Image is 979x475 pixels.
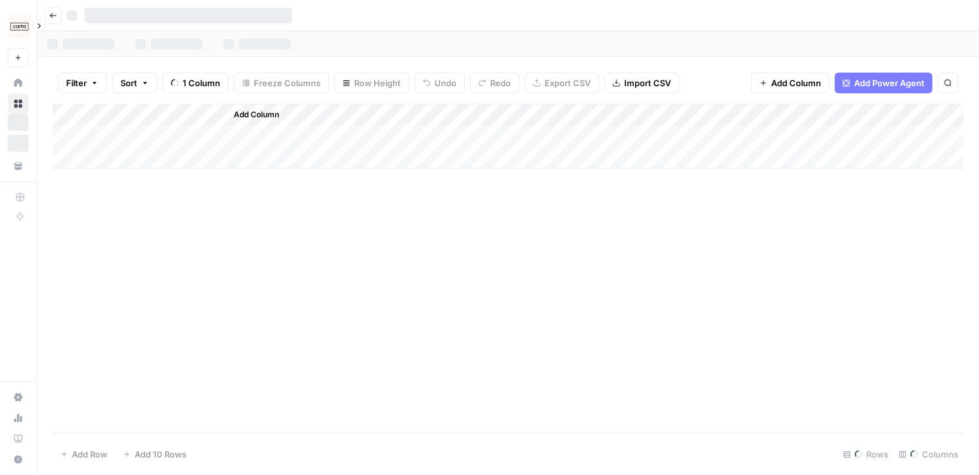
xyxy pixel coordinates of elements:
[8,449,28,470] button: Help + Support
[624,76,671,89] span: Import CSV
[52,444,115,465] button: Add Row
[414,73,465,93] button: Undo
[217,106,284,123] button: Add Column
[854,76,925,89] span: Add Power Agent
[838,444,894,465] div: Rows
[894,444,963,465] div: Columns
[8,10,28,43] button: Workspace: Carta
[115,444,194,465] button: Add 10 Rows
[434,76,456,89] span: Undo
[8,93,28,114] a: Browse
[490,76,511,89] span: Redo
[58,73,107,93] button: Filter
[545,76,591,89] span: Export CSV
[234,73,329,93] button: Freeze Columns
[771,76,821,89] span: Add Column
[8,156,28,176] a: Your Data
[835,73,932,93] button: Add Power Agent
[66,76,87,89] span: Filter
[8,73,28,93] a: Home
[135,448,186,461] span: Add 10 Rows
[183,76,220,89] span: 1 Column
[354,76,401,89] span: Row Height
[8,387,28,408] a: Settings
[8,428,28,449] a: Learning Hub
[163,73,229,93] button: 1 Column
[8,408,28,428] a: Usage
[470,73,519,93] button: Redo
[112,73,157,93] button: Sort
[604,73,679,93] button: Import CSV
[72,448,107,461] span: Add Row
[234,109,279,121] span: Add Column
[8,15,31,38] img: Carta Logo
[254,76,321,89] span: Freeze Columns
[751,73,829,93] button: Add Column
[524,73,599,93] button: Export CSV
[334,73,409,93] button: Row Height
[120,76,137,89] span: Sort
